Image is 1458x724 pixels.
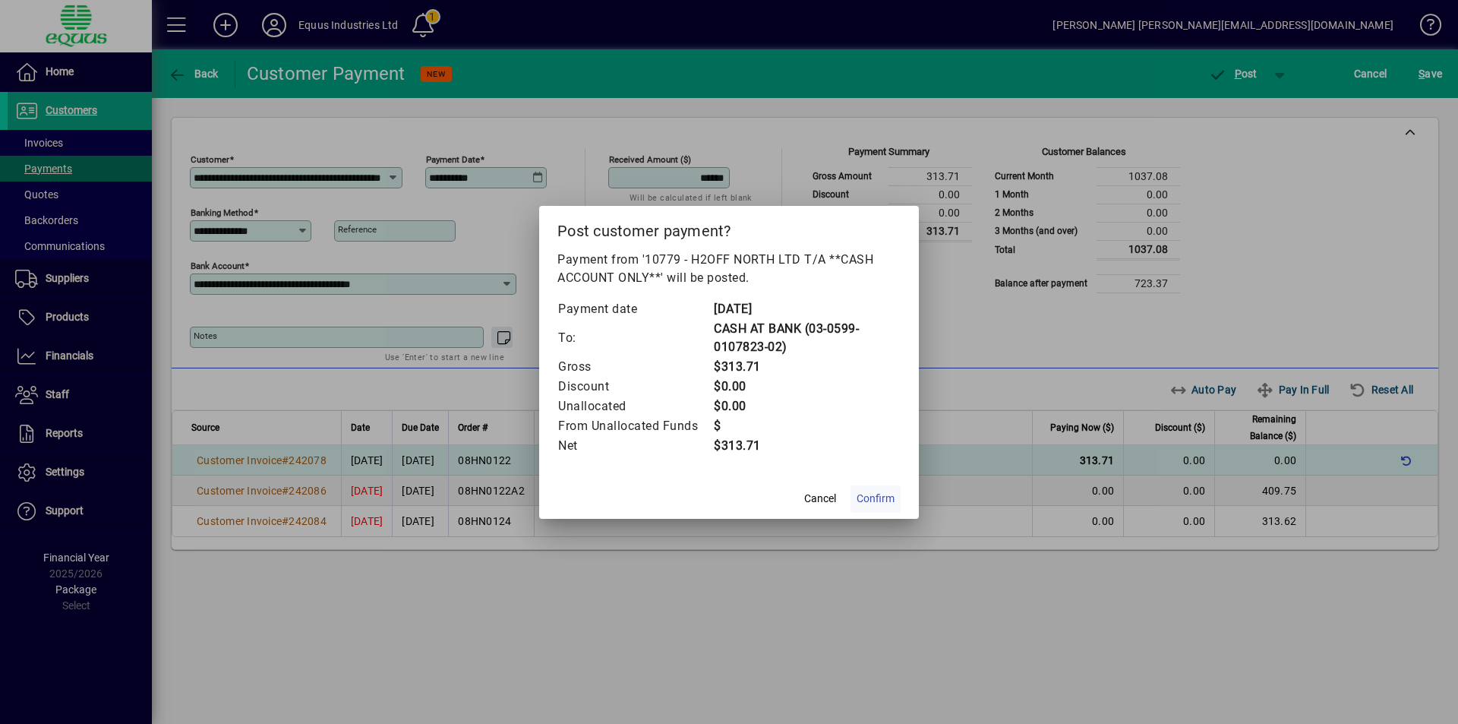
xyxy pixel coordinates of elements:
[539,206,919,250] h2: Post customer payment?
[557,251,901,287] p: Payment from '10779 - H2OFF NORTH LTD T/A **CASH ACCOUNT ONLY**' will be posted.
[796,485,844,513] button: Cancel
[557,416,713,436] td: From Unallocated Funds
[713,357,901,377] td: $313.71
[804,491,836,507] span: Cancel
[557,319,713,357] td: To:
[557,357,713,377] td: Gross
[557,377,713,397] td: Discount
[713,319,901,357] td: CASH AT BANK (03-0599-0107823-02)
[557,397,713,416] td: Unallocated
[713,377,901,397] td: $0.00
[557,436,713,456] td: Net
[713,416,901,436] td: $
[857,491,895,507] span: Confirm
[850,485,901,513] button: Confirm
[713,299,901,319] td: [DATE]
[713,436,901,456] td: $313.71
[713,397,901,416] td: $0.00
[557,299,713,319] td: Payment date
